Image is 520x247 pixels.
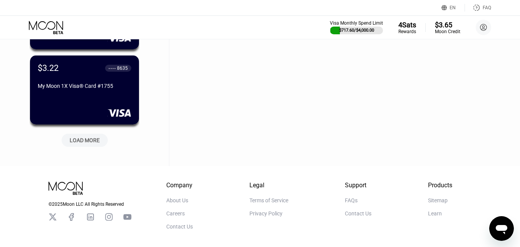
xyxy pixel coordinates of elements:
div: $3.22● ● ● ●8635My Moon 1X Visa® Card #1755 [30,55,139,124]
div: Visa Monthly Spend Limit [330,20,383,26]
div: Terms of Service [249,197,288,203]
div: Contact Us [345,210,371,217]
div: About Us [166,197,188,203]
div: Moon Credit [435,29,460,34]
div: Rewards [398,29,416,34]
div: Privacy Policy [249,210,283,217]
div: ● ● ● ● [109,67,116,69]
div: Visa Monthly Spend Limit$717.60/$4,000.00 [330,20,383,34]
div: FAQs [345,197,358,203]
div: LOAD MORE [56,131,114,147]
div: 4 Sats [398,21,416,29]
div: FAQ [483,5,491,10]
iframe: Button to launch messaging window, conversation in progress [489,216,514,241]
div: EN [441,4,465,12]
div: Contact Us [166,223,193,230]
div: EN [450,5,456,10]
div: Company [166,181,193,189]
div: LOAD MORE [70,137,100,144]
div: $3.65Moon Credit [435,21,460,34]
div: © 2025 Moon LLC All Rights Reserved [48,202,132,207]
div: Sitemap [428,197,448,203]
div: $3.22 [38,63,59,73]
div: Support [345,181,371,189]
div: Careers [166,210,185,217]
div: Learn [428,210,442,217]
div: 8635 [117,66,128,71]
div: $717.60 / $4,000.00 [339,28,374,33]
div: $3.65 [435,21,460,29]
div: My Moon 1X Visa® Card #1755 [38,83,131,89]
div: 4SatsRewards [398,21,416,34]
div: FAQ [465,4,491,12]
div: Legal [249,181,288,189]
div: Products [428,181,452,189]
